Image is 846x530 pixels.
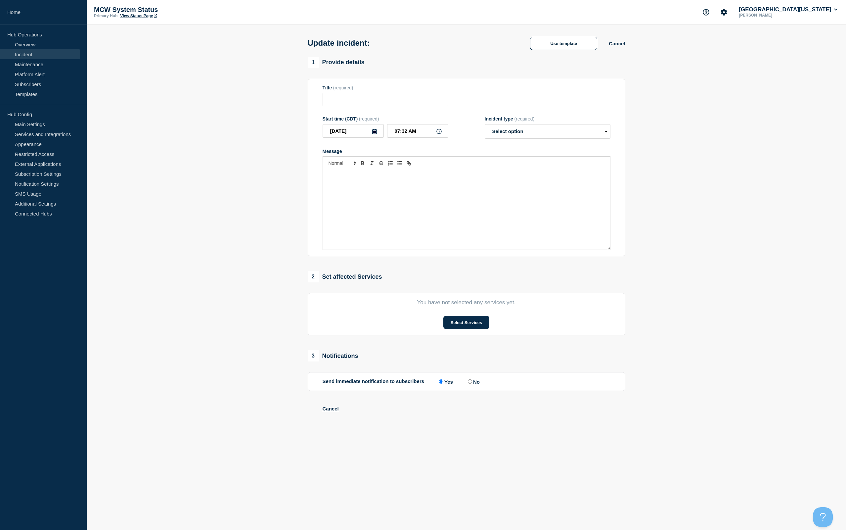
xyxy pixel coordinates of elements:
button: Toggle ordered list [386,159,395,167]
button: Cancel [323,406,339,411]
button: Use template [530,37,597,50]
button: Select Services [443,316,489,329]
span: (required) [359,116,379,121]
button: [GEOGRAPHIC_DATA][US_STATE] [737,6,839,13]
h1: Update incident: [308,38,370,48]
span: Font size [326,159,358,167]
input: Yes [439,379,443,384]
input: YYYY-MM-DD [323,124,384,138]
div: Set affected Services [308,271,382,282]
div: Message [323,149,610,154]
div: Title [323,85,448,90]
label: No [466,378,480,385]
p: You have not selected any services yet. [323,299,610,306]
div: Message [323,170,610,250]
div: Incident type [485,116,610,121]
div: Send immediate notification to subscribers [323,378,610,385]
input: No [468,379,472,384]
button: Toggle link [404,159,414,167]
p: Primary Hub [94,14,117,18]
p: Send immediate notification to subscribers [323,378,424,385]
button: Toggle italic text [367,159,377,167]
button: Toggle bold text [358,159,367,167]
span: (required) [514,116,535,121]
select: Incident type [485,124,610,139]
a: View Status Page [120,14,157,18]
span: 3 [308,350,319,361]
div: Notifications [308,350,358,361]
div: Provide details [308,57,365,68]
button: Toggle strikethrough text [377,159,386,167]
div: Start time (CDT) [323,116,448,121]
button: Toggle bulleted list [395,159,404,167]
input: Title [323,93,448,106]
p: MCW System Status [94,6,226,14]
iframe: Help Scout Beacon - Open [813,507,833,527]
button: Account settings [717,5,731,19]
button: Support [699,5,713,19]
p: [PERSON_NAME] [737,13,806,18]
span: 1 [308,57,319,68]
span: 2 [308,271,319,282]
button: Cancel [609,41,625,46]
input: HH:MM A [387,124,448,138]
span: (required) [333,85,353,90]
label: Yes [437,378,453,385]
